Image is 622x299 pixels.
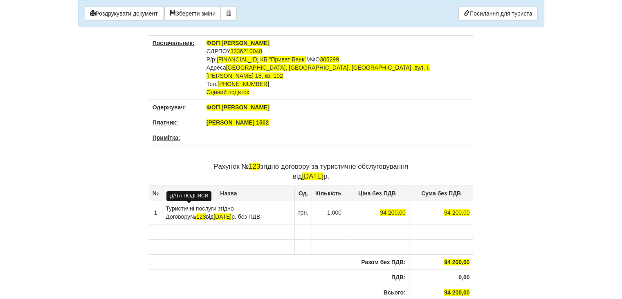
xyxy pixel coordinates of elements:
p: Рахунок № згідно договору за туристичне обслуговування від р. [149,162,474,181]
span: КБ "Приват Банк" [260,56,306,63]
span: 94 200,00 [444,289,469,296]
th: № [149,186,162,201]
span: ФОП [PERSON_NAME] [207,104,269,111]
span: 3336210048 [230,48,262,54]
th: Кількість [312,186,345,201]
u: Платник: [153,119,178,126]
span: 94 200,00 [444,259,469,265]
u: Постачальник: [153,40,195,46]
span: [PERSON_NAME] 1502 [207,119,269,126]
span: [PHONE_NUMBER] [218,81,269,87]
span: 305299 [320,56,339,63]
td: 1 [149,201,162,224]
th: Сума без ПДВ [409,186,473,201]
div: ДАТА ПОДПИСИ [166,191,211,201]
th: ПДВ: [149,270,409,285]
span: ФОП [PERSON_NAME] [207,40,269,46]
button: Роздрукувати документ [85,7,163,20]
th: Разом без ПДВ: [149,254,409,270]
button: Зберегти зміни [164,7,221,20]
span: 123 [249,163,260,170]
td: 1,000 [312,201,345,224]
u: Примітка: [153,134,180,141]
th: Назва [162,186,295,201]
td: грн. [295,201,312,224]
span: 123 [196,213,206,220]
td: Туристичні послуги згідно Договору від р. без ПДВ [162,201,295,224]
a: Посилання для туриста [458,7,537,20]
span: [DATE] [213,213,231,220]
span: 94 200,00 [380,209,405,216]
span: [FINANCIAL_ID] [217,56,259,63]
th: Ціна без ПДВ [345,186,409,201]
th: 0,00 [409,270,473,285]
u: Одержувач: [153,104,186,111]
span: 94 200,00 [444,209,469,216]
span: [GEOGRAPHIC_DATA], [GEOGRAPHIC_DATA]. [GEOGRAPHIC_DATA], вул. І.[PERSON_NAME] 18, кв. 102 [207,64,430,79]
span: № [190,213,206,220]
th: Од. [295,186,312,201]
td: ЄДРПОУ Р/р: МФО Адреса Тел. [203,36,473,100]
span: [DATE] [302,172,323,180]
span: Єдиний податок [207,89,249,95]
